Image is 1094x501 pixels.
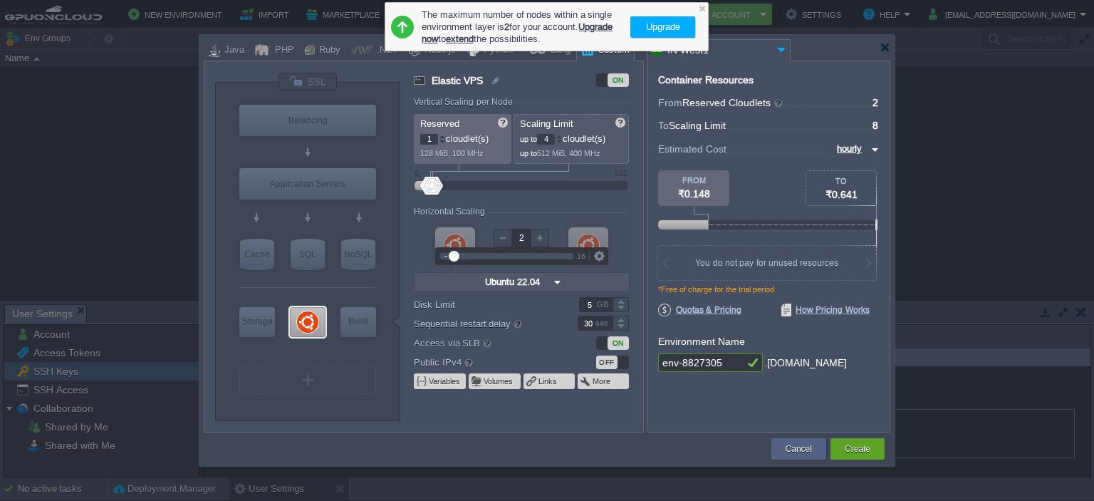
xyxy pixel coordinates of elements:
button: Cancel [786,442,812,456]
a: extend [446,33,474,44]
div: SQL Databases [291,239,325,270]
div: PHP [271,40,294,61]
div: GB [597,298,611,311]
div: The maximum number of nodes within a single environment layer is for your account. to the possibi... [422,8,622,46]
div: .[DOMAIN_NAME] [764,353,847,373]
span: From [658,97,682,108]
div: 0 [415,169,419,177]
div: *Free of charge for the trial period [658,285,879,304]
div: 512 [615,169,627,177]
div: Balancing [239,105,376,136]
div: Vertical Scaling per Node [414,97,516,107]
span: Estimated Cost [658,141,726,157]
button: Upgrade [642,19,684,36]
span: 8 [872,120,878,131]
div: ON [608,336,629,350]
span: Quotas & Pricing [658,304,741,316]
label: Access via SLB [414,335,558,351]
button: More [593,376,612,387]
div: Container Resources [658,75,754,86]
div: Java [220,40,244,61]
div: Storage [239,307,275,336]
span: Reserved Cloudlets [682,97,784,108]
div: Storage Containers [239,307,275,337]
div: Load Balancer [239,105,376,136]
span: 2 [872,97,878,108]
div: Create New Layer [239,366,376,394]
div: NoSQL Databases [341,239,375,270]
div: TO [806,177,876,185]
button: Volumes [484,376,514,387]
button: Links [538,376,558,387]
div: NoSQL [341,239,375,270]
div: Application Servers [239,168,376,200]
div: .NET [373,40,398,61]
div: Build [340,307,376,336]
span: 512 MiB, 400 MHz [537,149,600,157]
p: cloudlet(s) [520,130,624,145]
span: Scaling Limit [520,118,573,129]
div: ON [608,73,629,87]
div: SQL [291,239,325,270]
label: Environment Name [658,336,745,347]
span: Scaling Limit [669,120,726,131]
span: Reserved [420,118,459,129]
label: Public IPv4 [414,354,558,370]
div: 16 [574,252,590,260]
span: How Pricing Works [781,304,870,316]
label: Disk Limit [414,297,558,312]
b: 2 [504,21,509,32]
div: Ruby [315,40,340,61]
div: FROM [658,176,729,185]
span: 128 MiB, 100 MHz [420,149,484,157]
button: Variables [429,376,462,387]
div: Cache [240,239,274,270]
div: Horizontal Scaling [414,207,489,217]
span: ₹0.641 [825,189,858,200]
div: Build Node [340,307,376,337]
span: up to [520,149,537,157]
button: Create [845,442,870,456]
div: sec [595,316,611,330]
span: ₹0.148 [678,188,710,200]
div: OFF [596,356,618,369]
label: Sequential restart delay [414,316,558,331]
p: cloudlet(s) [420,130,506,145]
div: Elastic VPS [290,307,325,337]
span: To [658,120,669,131]
span: up to [520,135,537,143]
